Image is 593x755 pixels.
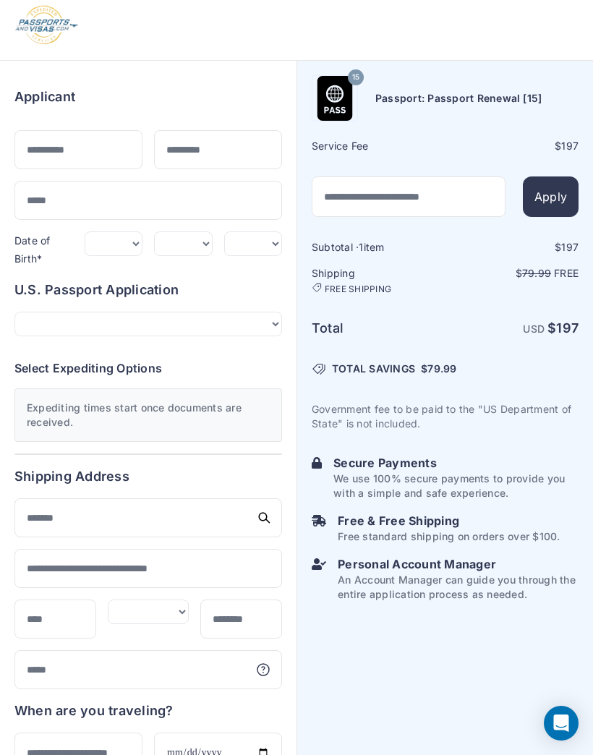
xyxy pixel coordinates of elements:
[14,701,174,721] h6: When are you traveling?
[333,454,579,472] h6: Secure Payments
[447,266,579,281] p: $
[14,87,75,107] h6: Applicant
[447,240,579,255] div: $
[359,241,363,253] span: 1
[544,706,579,741] div: Open Intercom Messenger
[256,662,270,677] svg: More information
[312,402,579,431] p: Government fee to be paid to the "US Department of State" is not included.
[561,241,579,253] span: 197
[14,359,282,377] h6: Select Expediting Options
[312,240,444,255] h6: Subtotal · item
[352,68,359,87] span: 15
[312,76,357,121] img: Product Name
[522,267,551,279] span: 79.99
[523,176,579,217] button: Apply
[338,573,579,602] p: An Account Manager can guide you through the entire application process as needed.
[338,512,560,529] h6: Free & Free Shipping
[554,267,579,279] span: Free
[312,318,444,338] h6: Total
[14,5,79,46] img: Logo
[14,234,51,265] label: Date of Birth*
[312,139,444,153] h6: Service Fee
[312,266,444,295] h6: Shipping
[338,529,560,544] p: Free standard shipping on orders over $100.
[375,91,542,106] h6: Passport: Passport Renewal [15]
[547,320,579,336] strong: $
[14,280,282,300] h6: U.S. Passport Application
[338,555,579,573] h6: Personal Account Manager
[421,362,456,376] span: $
[427,362,456,375] span: 79.99
[561,140,579,152] span: 197
[333,472,579,500] p: We use 100% secure payments to provide you with a simple and safe experience.
[14,466,282,487] h6: Shipping Address
[332,362,415,376] span: TOTAL SAVINGS
[325,283,391,295] span: FREE SHIPPING
[14,388,282,442] div: Expediting times start once documents are received.
[556,320,579,336] span: 197
[447,139,579,153] div: $
[523,323,545,335] span: USD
